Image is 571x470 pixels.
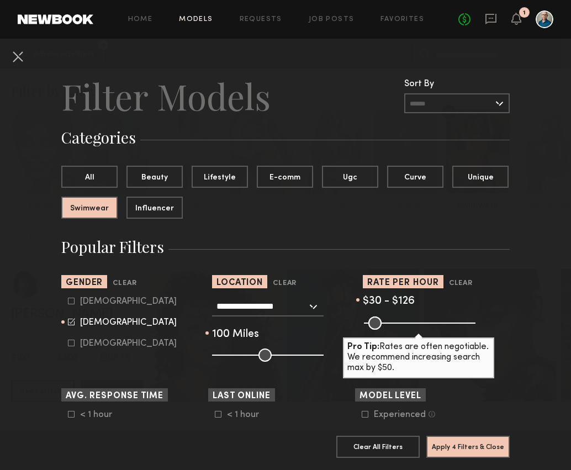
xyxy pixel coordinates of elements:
[66,392,163,400] span: Avg. Response Time
[404,80,510,89] div: Sort By
[309,16,355,23] a: Job Posts
[257,166,313,188] button: E-comm
[128,16,153,23] a: Home
[61,197,118,219] button: Swimwear
[343,337,494,378] div: Rates are often negotiable. We recommend increasing search max by $50.
[9,47,27,65] button: Cancel
[66,279,103,287] span: Gender
[426,436,510,458] button: Apply 4 Filters & Close
[227,411,270,418] div: < 1 hour
[80,340,177,347] div: [DEMOGRAPHIC_DATA]
[336,436,420,458] button: Clear All Filters
[192,166,248,188] button: Lifestyle
[240,16,282,23] a: Requests
[347,343,379,351] b: Pro Tip:
[213,392,271,400] span: Last Online
[367,279,439,287] span: Rate per Hour
[523,10,526,16] div: 1
[179,16,213,23] a: Models
[61,166,118,188] button: All
[61,236,510,257] h3: Popular Filters
[322,166,378,188] button: Ugc
[216,279,263,287] span: Location
[61,74,271,118] h2: Filter Models
[452,166,509,188] button: Unique
[61,127,510,148] h3: Categories
[80,411,123,418] div: < 1 hour
[126,197,183,219] button: Influencer
[80,298,177,305] div: [DEMOGRAPHIC_DATA]
[359,392,421,400] span: Model Level
[273,277,297,290] button: Clear
[374,411,426,418] div: Experienced
[380,16,424,23] a: Favorites
[449,277,473,290] button: Clear
[126,166,183,188] button: Beauty
[9,47,27,67] common-close-button: Cancel
[363,296,415,307] span: $30 - $126
[387,166,443,188] button: Curve
[212,330,359,340] div: 100 Miles
[113,277,136,290] button: Clear
[80,319,177,326] div: [DEMOGRAPHIC_DATA]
